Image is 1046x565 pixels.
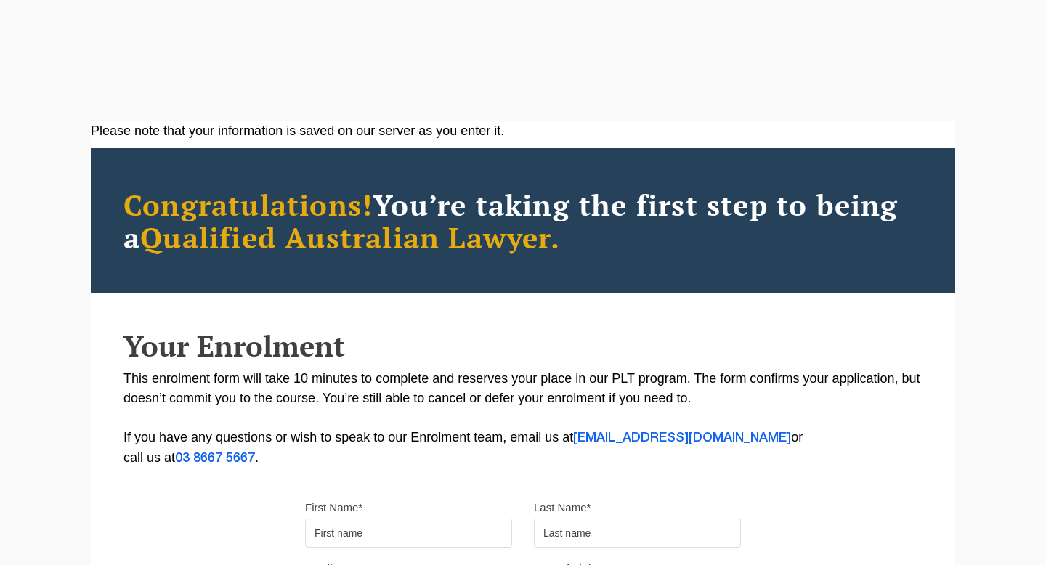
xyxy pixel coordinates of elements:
[123,185,373,224] span: Congratulations!
[305,500,362,515] label: First Name*
[534,500,591,515] label: Last Name*
[305,519,512,548] input: First name
[123,330,923,362] h2: Your Enrolment
[91,121,955,141] div: Please note that your information is saved on our server as you enter it.
[175,452,255,464] a: 03 8667 5667
[534,519,741,548] input: Last name
[123,369,923,468] p: This enrolment form will take 10 minutes to complete and reserves your place in our PLT program. ...
[140,218,560,256] span: Qualified Australian Lawyer.
[573,432,791,444] a: [EMAIL_ADDRESS][DOMAIN_NAME]
[123,188,923,253] h2: You’re taking the first step to being a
